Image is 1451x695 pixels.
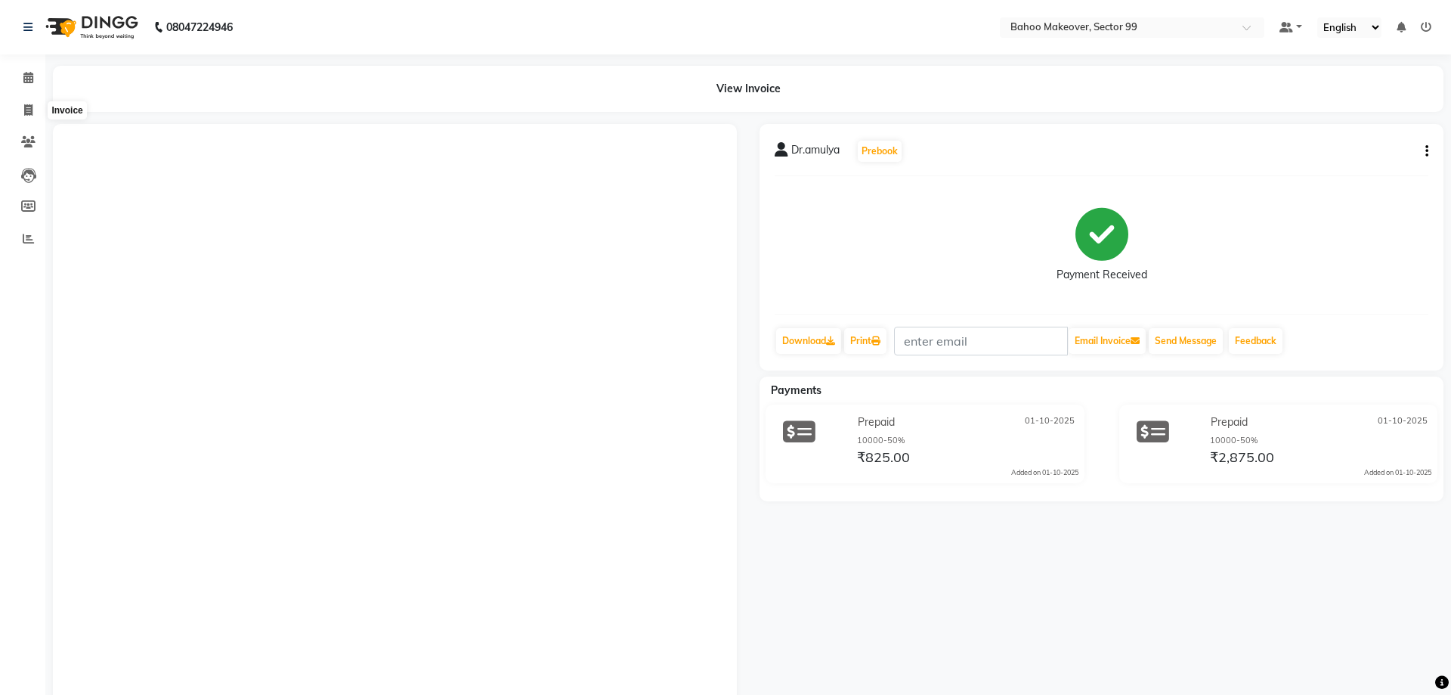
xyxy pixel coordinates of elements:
input: enter email [894,327,1068,355]
div: 10000-50% [1210,434,1431,447]
a: Feedback [1229,328,1282,354]
span: Prepaid [1211,414,1248,430]
div: Added on 01-10-2025 [1364,467,1431,478]
span: Prepaid [858,414,895,430]
button: Prebook [858,141,902,162]
div: 10000-50% [857,434,1078,447]
span: Dr.amulya [791,142,840,163]
a: Print [844,328,886,354]
img: logo [39,6,142,48]
div: View Invoice [53,66,1443,112]
span: ₹825.00 [857,448,910,470]
button: Send Message [1149,328,1223,354]
button: Email Invoice [1069,328,1146,354]
div: Invoice [48,101,86,119]
b: 08047224946 [166,6,233,48]
a: Download [776,328,841,354]
span: 01-10-2025 [1378,414,1428,430]
span: Payments [771,383,821,397]
span: 01-10-2025 [1025,414,1075,430]
span: ₹2,875.00 [1210,448,1274,470]
div: Payment Received [1057,267,1147,283]
div: Added on 01-10-2025 [1011,467,1078,478]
